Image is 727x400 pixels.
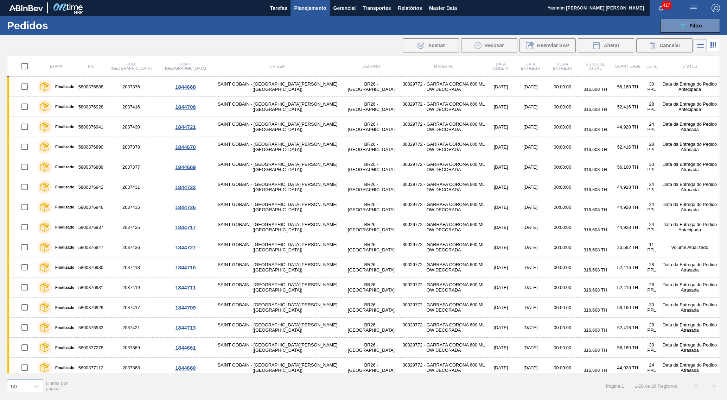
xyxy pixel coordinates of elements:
[612,338,643,358] td: 56,160 TH
[487,117,515,137] td: [DATE]
[342,157,401,177] td: BR26 - [GEOGRAPHIC_DATA]
[515,338,547,358] td: [DATE]
[403,38,459,52] button: Aceitar
[515,157,547,177] td: [DATE]
[401,177,487,197] td: 30029772 - GARRAFA CORONA 600 ML OW DECORADA
[401,197,487,217] td: 30029772 - GARRAFA CORONA 600 ML OW DECORADA
[159,345,212,351] div: 1844661
[401,157,487,177] td: 30029772 - GARRAFA CORONA 600 ML OW DECORADA
[487,97,515,117] td: [DATE]
[104,217,158,237] td: 2037425
[515,237,547,257] td: [DATE]
[606,383,624,389] span: Página : 1
[583,348,607,353] span: 316,608 TH
[104,318,158,338] td: 2037421
[487,157,515,177] td: [DATE]
[643,97,660,117] td: 28 PPL
[583,87,607,92] span: 316,608 TH
[401,298,487,318] td: 30029772 - GARRAFA CORONA 600 ML OW DECORADA
[7,97,720,117] a: Finalizado58003769282037416SAINT GOBAIN - [GEOGRAPHIC_DATA][PERSON_NAME] ([GEOGRAPHIC_DATA])BR26 ...
[643,277,660,298] td: 28 PPL
[643,137,660,157] td: 28 PPL
[583,267,607,273] span: 316,608 TH
[660,97,720,117] td: Data da Entrega do Pedido Antecipada
[401,277,487,298] td: 30029772 - GARRAFA CORONA 600 ML OW DECORADA
[159,204,212,210] div: 1844726
[77,97,104,117] td: 5800376928
[487,298,515,318] td: [DATE]
[270,4,287,12] span: Tarefas
[77,338,104,358] td: 5800377278
[46,381,68,391] span: Linhas por página
[401,358,487,378] td: 30029772 - GARRAFA CORONA 600 ML OW DECORADA
[7,257,720,277] a: Finalizado58003769302037418SAINT GOBAIN - [GEOGRAPHIC_DATA][PERSON_NAME] ([GEOGRAPHIC_DATA])BR26 ...
[515,298,547,318] td: [DATE]
[612,137,643,157] td: 52,416 TH
[705,377,723,395] button: >
[650,3,672,13] button: Notificações
[583,327,607,333] span: 316,608 TH
[537,43,569,48] span: Reenviar SAP
[515,137,547,157] td: [DATE]
[159,164,212,170] div: 1844669
[546,97,579,117] td: 00:00:00
[660,177,720,197] td: Data da Entrega do Pedido Atrasada
[643,77,660,97] td: 30 PPL
[583,187,607,192] span: 316,608 TH
[104,237,158,257] td: 2037436
[583,307,607,313] span: 316,608 TH
[213,97,342,117] td: SAINT GOBAIN - [GEOGRAPHIC_DATA][PERSON_NAME] ([GEOGRAPHIC_DATA])
[461,38,517,52] div: Recusar
[77,157,104,177] td: 5800376889
[546,298,579,318] td: 00:00:00
[52,325,75,330] label: Finalizado
[712,4,720,12] img: Logout
[546,177,579,197] td: 00:00:00
[546,338,579,358] td: 00:00:00
[583,167,607,172] span: 316,608 TH
[213,237,342,257] td: SAINT GOBAIN - [GEOGRAPHIC_DATA][PERSON_NAME] ([GEOGRAPHIC_DATA])
[342,338,401,358] td: BR26 - [GEOGRAPHIC_DATA]
[342,77,401,97] td: BR26 - [GEOGRAPHIC_DATA]
[643,358,660,378] td: 24 PPL
[612,117,643,137] td: 44,928 TH
[401,97,487,117] td: 30029772 - GARRAFA CORONA 600 ML OW DECORADA
[104,298,158,318] td: 2037417
[553,62,572,70] span: Hora Entrega
[342,358,401,378] td: BR26 - [GEOGRAPHIC_DATA]
[660,137,720,157] td: Data da Entrega do Pedido Atrasada
[643,257,660,277] td: 28 PPL
[660,77,720,97] td: Data da Entrega do Pedido Antecipada
[660,197,720,217] td: Data da Entrega do Pedido Atrasada
[612,77,643,97] td: 56,160 TH
[104,358,158,378] td: 2037368
[660,298,720,318] td: Data da Entrega do Pedido Atrasada
[77,318,104,338] td: 5800376933
[636,38,693,52] div: Cancelar Pedidos em Massa
[515,77,547,97] td: [DATE]
[52,285,75,289] label: Finalizado
[52,245,75,249] label: Finalizado
[643,338,660,358] td: 30 PPL
[660,338,720,358] td: Data da Entrega do Pedido Atrasada
[519,38,576,52] button: Reenviar SAP
[612,237,643,257] td: 20,592 TH
[7,217,720,237] a: Finalizado58003769372037425SAINT GOBAIN - [GEOGRAPHIC_DATA][PERSON_NAME] ([GEOGRAPHIC_DATA])BR26 ...
[643,217,660,237] td: 24 PPL
[487,318,515,338] td: [DATE]
[213,298,342,318] td: SAINT GOBAIN - [GEOGRAPHIC_DATA][PERSON_NAME] ([GEOGRAPHIC_DATA])
[213,137,342,157] td: SAINT GOBAIN - [GEOGRAPHIC_DATA][PERSON_NAME] ([GEOGRAPHIC_DATA])
[77,277,104,298] td: 5800376931
[487,237,515,257] td: [DATE]
[401,137,487,157] td: 30029772 - GARRAFA CORONA 600 ML OW DECORADA
[515,97,547,117] td: [DATE]
[434,64,453,68] span: Material
[612,318,643,338] td: 52,416 TH
[583,227,607,232] span: 316,608 TH
[104,77,158,97] td: 2037376
[583,127,607,132] span: 316,608 TH
[546,157,579,177] td: 00:00:00
[612,277,643,298] td: 52,416 TH
[546,257,579,277] td: 00:00:00
[515,217,547,237] td: [DATE]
